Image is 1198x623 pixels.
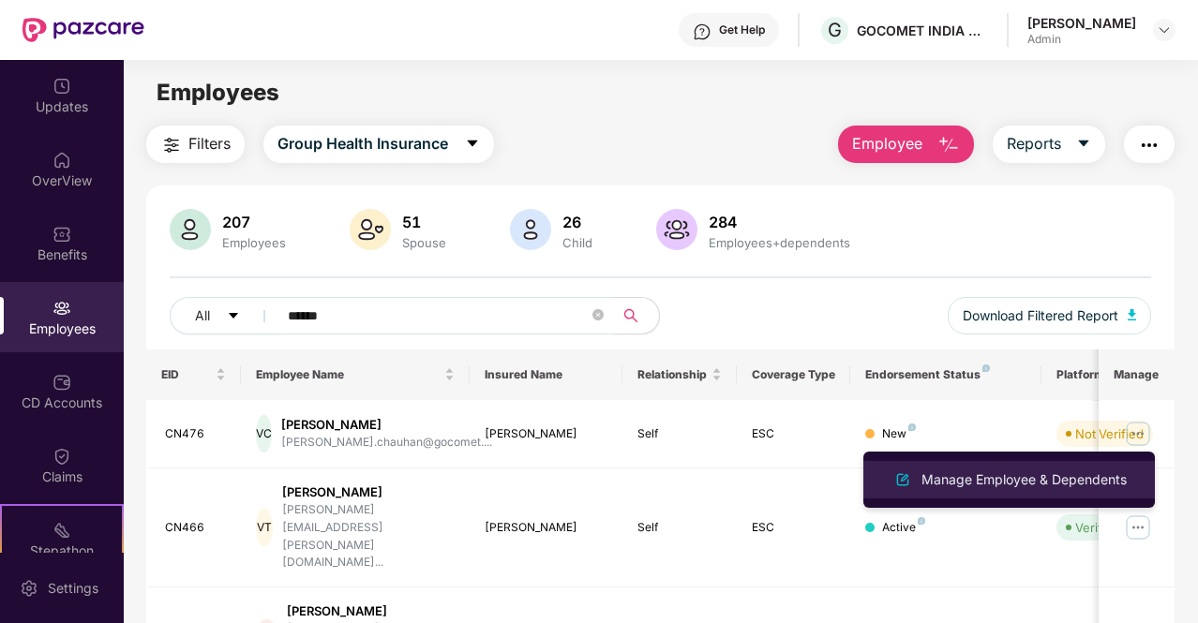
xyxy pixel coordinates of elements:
[1099,349,1175,400] th: Manage
[170,297,284,334] button: Allcaret-down
[510,209,551,250] img: svg+xml;base64,PHN2ZyB4bWxucz0iaHR0cDovL3d3dy53My5vcmcvMjAwMC9zdmciIHhtbG5zOnhsaW5rPSJodHRwOi8vd3...
[52,225,71,244] img: svg+xml;base64,PHN2ZyBpZD0iQmVuZWZpdHMiIHhtbG5zPSJodHRwOi8vd3d3LnczLm9yZy8yMDAwL3N2ZyIgd2lkdGg9Ij...
[613,297,660,334] button: search
[1027,14,1136,32] div: [PERSON_NAME]
[838,126,974,163] button: Employee
[613,308,650,323] span: search
[165,519,227,537] div: CN466
[559,213,596,231] div: 26
[281,416,492,434] div: [PERSON_NAME]
[559,235,596,250] div: Child
[891,468,914,491] img: svg+xml;base64,PHN2ZyB4bWxucz0iaHR0cDovL3d3dy53My5vcmcvMjAwMC9zdmciIHhtbG5zOnhsaW5rPSJodHRwOi8vd3...
[350,209,391,250] img: svg+xml;base64,PHN2ZyB4bWxucz0iaHR0cDovL3d3dy53My5vcmcvMjAwMC9zdmciIHhtbG5zOnhsaW5rPSJodHRwOi8vd3...
[918,517,925,525] img: svg+xml;base64,PHN2ZyB4bWxucz0iaHR0cDovL3d3dy53My5vcmcvMjAwMC9zdmciIHdpZHRoPSI4IiBoZWlnaHQ9IjgiIH...
[918,469,1131,490] div: Manage Employee & Dependents
[908,423,916,431] img: svg+xml;base64,PHN2ZyB4bWxucz0iaHR0cDovL3d3dy53My5vcmcvMjAwMC9zdmciIHdpZHRoPSI4IiBoZWlnaHQ9IjgiIH...
[1075,424,1144,443] div: Not Verified
[592,307,604,325] span: close-circle
[398,235,450,250] div: Spouse
[857,22,988,39] div: GOCOMET INDIA PRIVATE LIMITED
[705,213,854,231] div: 284
[52,521,71,540] img: svg+xml;base64,PHN2ZyB4bWxucz0iaHR0cDovL3d3dy53My5vcmcvMjAwMC9zdmciIHdpZHRoPSIyMSIgaGVpZ2h0PSIyMC...
[1157,22,1172,37] img: svg+xml;base64,PHN2ZyBpZD0iRHJvcGRvd24tMzJ4MzIiIHhtbG5zPSJodHRwOi8vd3d3LnczLm9yZy8yMDAwL3N2ZyIgd2...
[963,305,1118,326] span: Download Filtered Report
[157,79,279,106] span: Employees
[22,18,144,42] img: New Pazcare Logo
[1007,132,1061,156] span: Reports
[656,209,697,250] img: svg+xml;base64,PHN2ZyB4bWxucz0iaHR0cDovL3d3dy53My5vcmcvMjAwMC9zdmciIHhtbG5zOnhsaW5rPSJodHRwOi8vd3...
[1075,518,1120,537] div: Verified
[263,126,494,163] button: Group Health Insurancecaret-down
[256,509,273,546] div: VT
[281,434,492,452] div: [PERSON_NAME].chauhan@gocomet....
[693,22,711,41] img: svg+xml;base64,PHN2ZyBpZD0iSGVscC0zMngzMiIgeG1sbnM9Imh0dHA6Ly93d3cudzMub3JnLzIwMDAvc3ZnIiB3aWR0aD...
[705,235,854,250] div: Employees+dependents
[282,501,455,571] div: [PERSON_NAME][EMAIL_ADDRESS][PERSON_NAME][DOMAIN_NAME]...
[1076,136,1091,153] span: caret-down
[20,579,38,598] img: svg+xml;base64,PHN2ZyBpZD0iU2V0dGluZy0yMHgyMCIgeG1sbnM9Imh0dHA6Ly93d3cudzMub3JnLzIwMDAvc3ZnIiB3aW...
[1027,32,1136,47] div: Admin
[637,519,722,537] div: Self
[937,134,960,156] img: svg+xml;base64,PHN2ZyB4bWxucz0iaHR0cDovL3d3dy53My5vcmcvMjAwMC9zdmciIHhtbG5zOnhsaW5rPSJodHRwOi8vd3...
[485,425,607,443] div: [PERSON_NAME]
[622,349,737,400] th: Relationship
[241,349,470,400] th: Employee Name
[752,519,836,537] div: ESC
[737,349,851,400] th: Coverage Type
[1123,512,1153,542] img: manageButton
[52,151,71,170] img: svg+xml;base64,PHN2ZyBpZD0iSG9tZSIgeG1sbnM9Imh0dHA6Ly93d3cudzMub3JnLzIwMDAvc3ZnIiB3aWR0aD0iMjAiIG...
[470,349,622,400] th: Insured Name
[1128,309,1137,320] img: svg+xml;base64,PHN2ZyB4bWxucz0iaHR0cDovL3d3dy53My5vcmcvMjAwMC9zdmciIHhtbG5zOnhsaW5rPSJodHRwOi8vd3...
[146,126,245,163] button: Filters
[719,22,765,37] div: Get Help
[398,213,450,231] div: 51
[146,349,242,400] th: EID
[2,541,122,560] div: Stepathon
[1056,367,1160,382] div: Platform Status
[52,299,71,318] img: svg+xml;base64,PHN2ZyBpZD0iRW1wbG95ZWVzIiB4bWxucz0iaHR0cDovL3d3dy53My5vcmcvMjAwMC9zdmciIHdpZHRoPS...
[161,367,213,382] span: EID
[52,373,71,392] img: svg+xml;base64,PHN2ZyBpZD0iQ0RfQWNjb3VudHMiIGRhdGEtbmFtZT0iQ0QgQWNjb3VudHMiIHhtbG5zPSJodHRwOi8vd3...
[218,213,290,231] div: 207
[287,602,455,620] div: [PERSON_NAME]
[256,415,272,452] div: VC
[982,364,990,372] img: svg+xml;base64,PHN2ZyB4bWxucz0iaHR0cDovL3d3dy53My5vcmcvMjAwMC9zdmciIHdpZHRoPSI4IiBoZWlnaHQ9IjgiIH...
[993,126,1105,163] button: Reportscaret-down
[188,132,231,156] span: Filters
[227,309,240,324] span: caret-down
[948,297,1152,334] button: Download Filtered Report
[52,447,71,466] img: svg+xml;base64,PHN2ZyBpZD0iQ2xhaW0iIHhtbG5zPSJodHRwOi8vd3d3LnczLm9yZy8yMDAwL3N2ZyIgd2lkdGg9IjIwIi...
[160,134,183,156] img: svg+xml;base64,PHN2ZyB4bWxucz0iaHR0cDovL3d3dy53My5vcmcvMjAwMC9zdmciIHdpZHRoPSIyNCIgaGVpZ2h0PSIyNC...
[170,209,211,250] img: svg+xml;base64,PHN2ZyB4bWxucz0iaHR0cDovL3d3dy53My5vcmcvMjAwMC9zdmciIHhtbG5zOnhsaW5rPSJodHRwOi8vd3...
[752,425,836,443] div: ESC
[42,579,104,598] div: Settings
[218,235,290,250] div: Employees
[52,77,71,96] img: svg+xml;base64,PHN2ZyBpZD0iVXBkYXRlZCIgeG1sbnM9Imh0dHA6Ly93d3cudzMub3JnLzIwMDAvc3ZnIiB3aWR0aD0iMj...
[165,425,227,443] div: CN476
[277,132,448,156] span: Group Health Insurance
[195,305,210,326] span: All
[882,425,916,443] div: New
[592,309,604,320] span: close-circle
[828,19,842,41] span: G
[637,367,708,382] span: Relationship
[465,136,480,153] span: caret-down
[282,483,455,501] div: [PERSON_NAME]
[256,367,441,382] span: Employee Name
[637,425,722,443] div: Self
[1123,419,1153,449] img: manageButton
[882,519,925,537] div: Active
[865,367,1026,382] div: Endorsement Status
[852,132,922,156] span: Employee
[485,519,607,537] div: [PERSON_NAME]
[1138,134,1161,156] img: svg+xml;base64,PHN2ZyB4bWxucz0iaHR0cDovL3d3dy53My5vcmcvMjAwMC9zdmciIHdpZHRoPSIyNCIgaGVpZ2h0PSIyNC...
